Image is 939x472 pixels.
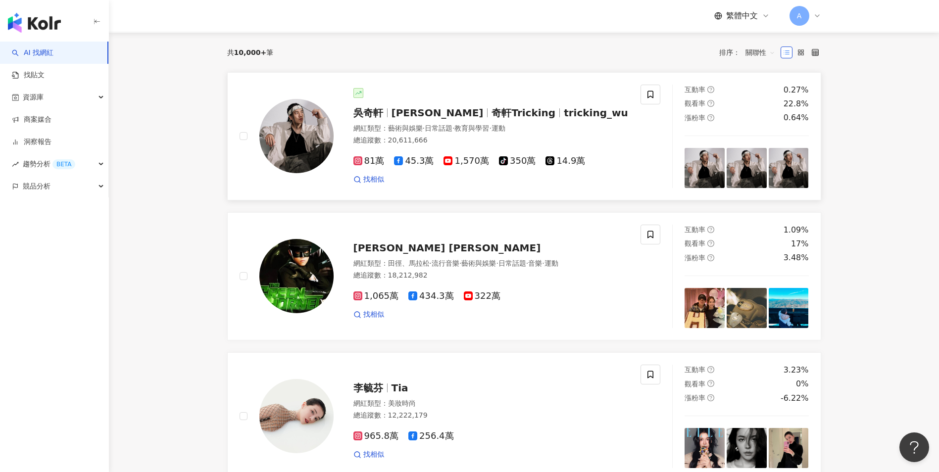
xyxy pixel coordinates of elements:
[685,99,705,107] span: 觀看率
[784,252,809,263] div: 3.48%
[685,428,725,468] img: post-image
[353,124,629,134] div: 網紅類型 ：
[12,48,53,58] a: searchAI 找網紅
[363,175,384,185] span: 找相似
[23,153,75,175] span: 趨勢分析
[784,112,809,123] div: 0.64%
[707,394,714,401] span: question-circle
[227,72,821,200] a: KOL Avatar吳奇軒[PERSON_NAME]奇軒Trickingtricking_wu網紅類型：藝術與娛樂·日常話題·教育與學習·運動總追蹤數：20,611,66681萬45.3萬1,5...
[12,115,51,125] a: 商案媒合
[685,254,705,262] span: 漲粉率
[432,259,459,267] span: 流行音樂
[498,259,526,267] span: 日常話題
[707,254,714,261] span: question-circle
[707,240,714,247] span: question-circle
[353,382,383,394] span: 李毓芬
[707,86,714,93] span: question-circle
[452,124,454,132] span: ·
[12,137,51,147] a: 洞察報告
[685,226,705,234] span: 互動率
[363,450,384,460] span: 找相似
[784,225,809,236] div: 1.09%
[353,431,399,441] span: 965.8萬
[726,10,758,21] span: 繁體中文
[707,114,714,121] span: question-circle
[707,100,714,107] span: question-circle
[784,365,809,376] div: 3.23%
[745,45,775,60] span: 關聯性
[408,291,454,301] span: 434.3萬
[769,148,809,188] img: post-image
[259,99,334,173] img: KOL Avatar
[797,10,802,21] span: A
[425,124,452,132] span: 日常話題
[388,124,423,132] span: 藝術與娛樂
[353,259,629,269] div: 網紅類型 ：
[353,107,383,119] span: 吳奇軒
[430,259,432,267] span: ·
[899,432,929,462] iframe: Help Scout Beacon - Open
[526,259,528,267] span: ·
[461,259,496,267] span: 藝術與娛樂
[791,238,809,249] div: 17%
[392,382,408,394] span: Tia
[454,124,489,132] span: 教育與學習
[707,380,714,387] span: question-circle
[353,399,629,409] div: 網紅類型 ：
[259,379,334,453] img: KOL Avatar
[408,431,454,441] span: 256.4萬
[23,86,44,108] span: 資源庫
[12,70,45,80] a: 找貼文
[423,124,425,132] span: ·
[353,411,629,421] div: 總追蹤數 ： 12,222,179
[784,85,809,95] div: 0.27%
[52,159,75,169] div: BETA
[542,259,544,267] span: ·
[394,156,434,166] span: 45.3萬
[685,380,705,388] span: 觀看率
[353,271,629,281] div: 總追蹤數 ： 18,212,982
[234,48,267,56] span: 10,000+
[227,212,821,340] a: KOL Avatar[PERSON_NAME] [PERSON_NAME]網紅類型：田徑、馬拉松·流行音樂·藝術與娛樂·日常話題·音樂·運動總追蹤數：18,212,9821,065萬434.3萬...
[685,366,705,374] span: 互動率
[781,393,809,404] div: -6.22%
[353,291,399,301] span: 1,065萬
[707,366,714,373] span: question-circle
[492,107,555,119] span: 奇軒Tricking
[685,114,705,122] span: 漲粉率
[499,156,536,166] span: 350萬
[796,378,808,389] div: 0%
[784,98,809,109] div: 22.8%
[544,259,558,267] span: 運動
[719,45,781,60] div: 排序：
[727,428,767,468] img: post-image
[685,288,725,328] img: post-image
[12,161,19,168] span: rise
[227,48,274,56] div: 共 筆
[23,175,50,197] span: 競品分析
[727,288,767,328] img: post-image
[353,450,384,460] a: 找相似
[388,259,430,267] span: 田徑、馬拉松
[727,148,767,188] img: post-image
[685,148,725,188] img: post-image
[685,394,705,402] span: 漲粉率
[444,156,489,166] span: 1,570萬
[707,226,714,233] span: question-circle
[545,156,585,166] span: 14.9萬
[459,259,461,267] span: ·
[489,124,491,132] span: ·
[392,107,484,119] span: [PERSON_NAME]
[353,156,385,166] span: 81萬
[353,310,384,320] a: 找相似
[363,310,384,320] span: 找相似
[388,399,416,407] span: 美妝時尚
[464,291,500,301] span: 322萬
[496,259,498,267] span: ·
[492,124,505,132] span: 運動
[259,239,334,313] img: KOL Avatar
[353,136,629,145] div: 總追蹤數 ： 20,611,666
[769,288,809,328] img: post-image
[685,239,705,247] span: 觀看率
[353,242,541,254] span: [PERSON_NAME] [PERSON_NAME]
